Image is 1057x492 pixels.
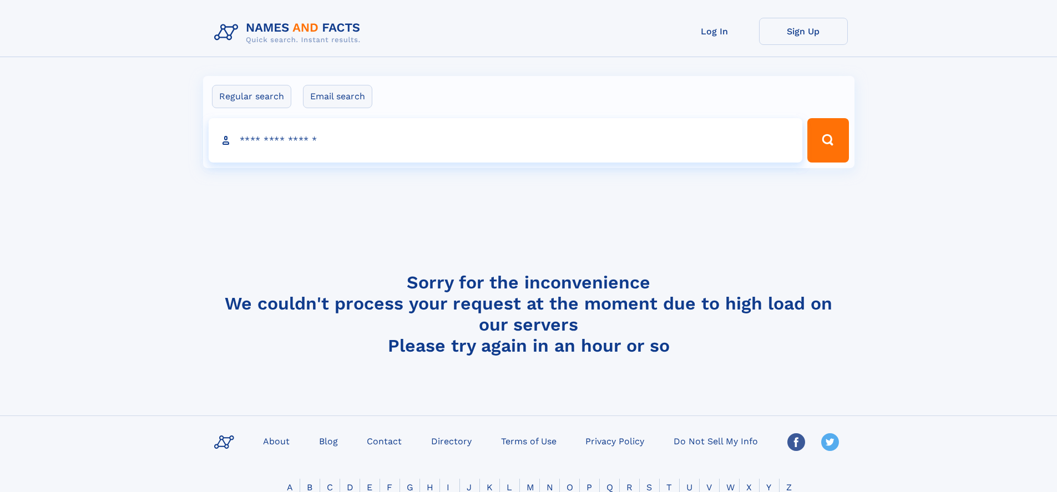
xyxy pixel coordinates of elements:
img: Twitter [821,433,839,451]
input: search input [209,118,803,163]
a: Contact [362,433,406,449]
a: Blog [315,433,342,449]
h4: Sorry for the inconvenience We couldn't process your request at the moment due to high load on ou... [210,272,848,356]
label: Email search [303,85,372,108]
a: Privacy Policy [581,433,649,449]
a: Sign Up [759,18,848,45]
label: Regular search [212,85,291,108]
a: Do Not Sell My Info [669,433,762,449]
a: Terms of Use [497,433,561,449]
a: Directory [427,433,476,449]
img: Logo Names and Facts [210,18,370,48]
img: Facebook [787,433,805,451]
button: Search Button [807,118,848,163]
a: Log In [670,18,759,45]
a: About [259,433,294,449]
